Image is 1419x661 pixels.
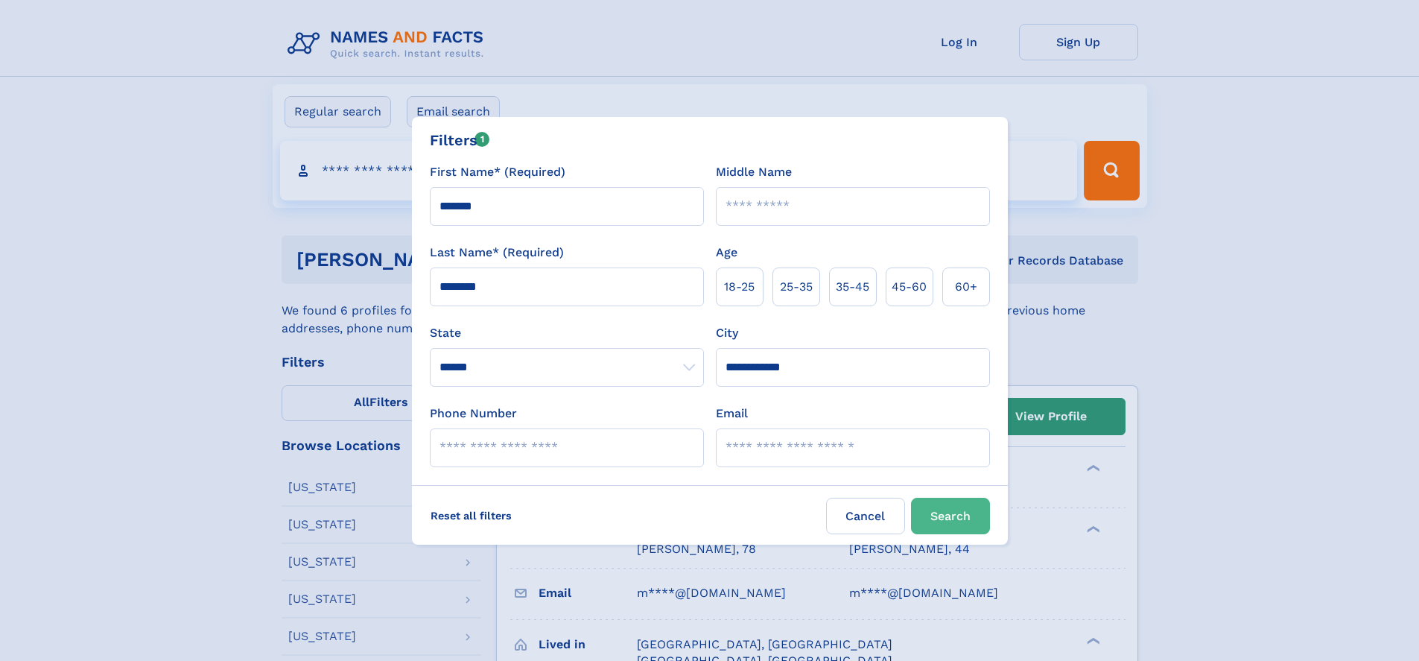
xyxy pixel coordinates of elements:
[430,163,565,181] label: First Name* (Required)
[430,324,704,342] label: State
[836,278,869,296] span: 35‑45
[826,498,905,534] label: Cancel
[724,278,755,296] span: 18‑25
[421,498,521,534] label: Reset all filters
[716,405,748,423] label: Email
[892,278,927,296] span: 45‑60
[716,324,738,342] label: City
[430,405,517,423] label: Phone Number
[780,278,813,296] span: 25‑35
[911,498,990,534] button: Search
[716,163,792,181] label: Middle Name
[716,244,737,262] label: Age
[430,244,564,262] label: Last Name* (Required)
[430,129,490,151] div: Filters
[955,278,977,296] span: 60+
